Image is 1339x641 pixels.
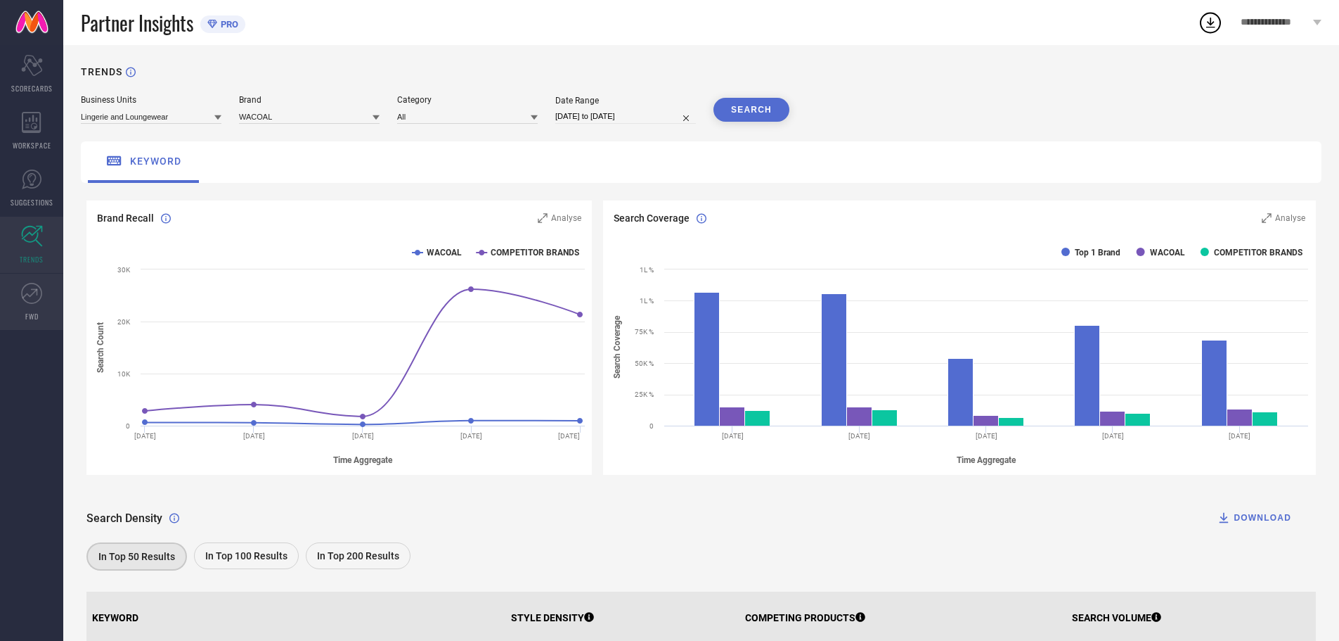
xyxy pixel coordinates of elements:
text: Top 1 Brand [1075,248,1120,258]
span: In Top 50 Results [98,551,175,562]
button: DOWNLOAD [1199,504,1309,532]
p: COMPETING PRODUCTS [745,612,865,623]
text: WACOAL [427,248,462,258]
text: WACOAL [1150,248,1185,258]
text: 0 [126,422,130,430]
div: Category [397,95,538,105]
text: [DATE] [460,432,482,440]
text: COMPETITOR BRANDS [491,248,579,258]
text: 50K % [635,360,654,367]
text: 20K [117,318,131,326]
div: Brand [239,95,380,105]
text: [DATE] [558,432,580,440]
tspan: Time Aggregate [957,455,1016,465]
text: 1L % [640,266,654,274]
svg: Zoom [1262,213,1272,223]
text: 1L % [640,297,654,305]
div: Date Range [555,96,696,106]
text: 75K % [635,328,654,336]
text: [DATE] [1229,432,1251,440]
p: STYLE DENSITY [511,612,594,623]
span: Analyse [1275,213,1305,223]
span: SCORECARDS [11,83,53,94]
p: SEARCH VOLUME [1072,612,1161,623]
text: [DATE] [352,432,374,440]
text: [DATE] [134,432,156,440]
span: FWD [25,311,39,322]
div: DOWNLOAD [1217,511,1291,525]
text: [DATE] [243,432,265,440]
span: In Top 100 Results [205,550,287,561]
input: Select date range [555,109,696,124]
button: SEARCH [713,98,789,122]
span: PRO [217,19,238,30]
div: Business Units [81,95,221,105]
span: In Top 200 Results [317,550,399,561]
span: Partner Insights [81,8,193,37]
span: Brand Recall [97,212,154,224]
text: 10K [117,370,131,378]
span: TRENDS [20,254,44,265]
text: [DATE] [976,432,997,440]
text: [DATE] [722,432,744,440]
text: COMPETITOR BRANDS [1214,248,1302,258]
tspan: Search Coverage [612,316,622,379]
tspan: Time Aggregate [333,455,393,465]
span: WORKSPACE [13,140,51,151]
span: keyword [130,156,181,167]
tspan: Search Count [96,322,105,373]
text: [DATE] [849,432,871,440]
span: Search Coverage [614,212,690,224]
svg: Zoom [538,213,548,223]
div: Open download list [1198,10,1223,35]
span: Search Density [86,512,162,525]
span: Analyse [551,213,581,223]
span: SUGGESTIONS [11,197,53,208]
text: 30K [117,266,131,274]
text: 25K % [635,391,654,398]
text: [DATE] [1102,432,1124,440]
h1: TRENDS [81,66,122,77]
text: 0 [649,422,654,430]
